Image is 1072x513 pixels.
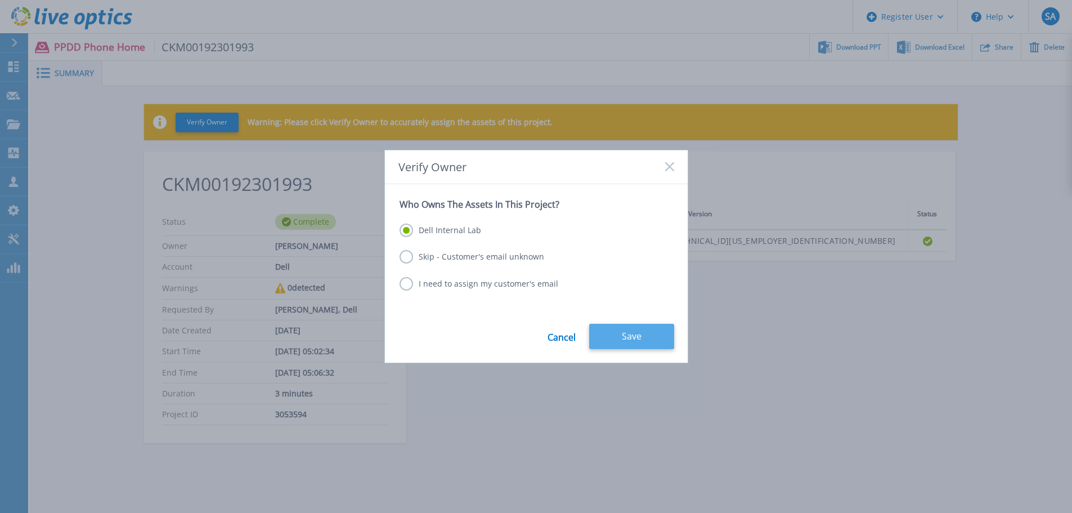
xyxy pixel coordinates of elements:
[398,160,467,173] span: Verify Owner
[400,277,558,291] label: I need to assign my customer's email
[400,250,544,264] label: Skip - Customer's email unknown
[589,324,674,349] button: Save
[400,199,673,210] p: Who Owns The Assets In This Project?
[548,324,576,349] a: Cancel
[400,224,481,237] label: Dell Internal Lab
